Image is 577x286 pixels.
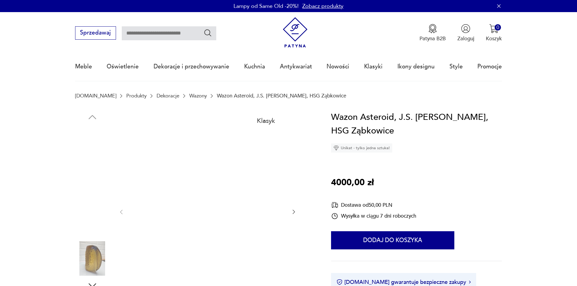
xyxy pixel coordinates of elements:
a: Produkty [126,93,147,99]
p: Zaloguj [457,35,474,42]
img: Zdjęcie produktu Wazon Asteroid, J.S. Drost, HSG Ząbkowice [75,203,110,237]
a: [DOMAIN_NAME] [75,93,116,99]
div: Dostawa od 50,00 PLN [331,201,416,209]
a: Dekoracje i przechowywanie [154,53,229,81]
img: Ikona certyfikatu [337,279,343,285]
img: Ikonka użytkownika [461,24,470,33]
img: Ikona diamentu [333,145,339,151]
p: 4000,00 zł [331,176,374,190]
div: 0 [495,24,501,31]
a: Zobacz produkty [302,2,343,10]
a: Sprzedawaj [75,31,116,36]
button: Dodaj do koszyka [331,231,454,249]
div: Unikat - tylko jedna sztuka! [331,143,392,153]
div: Wysyłka w ciągu 7 dni roboczych [331,212,416,220]
a: Style [449,53,463,81]
a: Antykwariat [280,53,312,81]
p: Lampy od Same Old -20%! [234,2,299,10]
div: Klasyk [253,113,280,128]
button: Sprzedawaj [75,26,116,40]
a: Dekoracje [157,93,179,99]
img: Ikona koszyka [489,24,499,33]
button: Zaloguj [457,24,474,42]
a: Wazony [189,93,207,99]
img: Ikona dostawy [331,201,338,209]
button: 0Koszyk [486,24,502,42]
img: Zdjęcie produktu Wazon Asteroid, J.S. Drost, HSG Ząbkowice [75,164,110,199]
p: Wazon Asteroid, J.S. [PERSON_NAME], HSG Ząbkowice [217,93,346,99]
a: Ikony designu [397,53,435,81]
a: Promocje [477,53,502,81]
a: Klasyki [364,53,383,81]
img: Ikona medalu [428,24,437,33]
button: [DOMAIN_NAME] gwarantuje bezpieczne zakupy [337,278,471,286]
a: Oświetlenie [107,53,139,81]
button: Szukaj [204,28,212,37]
a: Meble [75,53,92,81]
p: Koszyk [486,35,502,42]
a: Ikona medaluPatyna B2B [419,24,446,42]
img: Zdjęcie produktu Wazon Asteroid, J.S. Drost, HSG Ząbkowice [75,241,110,276]
img: Zdjęcie produktu Wazon Asteroid, J.S. Drost, HSG Ząbkowice [75,126,110,160]
img: Ikona strzałki w prawo [469,281,471,284]
p: Patyna B2B [419,35,446,42]
a: Kuchnia [244,53,265,81]
img: Patyna - sklep z meblami i dekoracjami vintage [280,17,310,48]
button: Patyna B2B [419,24,446,42]
h1: Wazon Asteroid, J.S. [PERSON_NAME], HSG Ząbkowice [331,110,502,138]
a: Nowości [327,53,349,81]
